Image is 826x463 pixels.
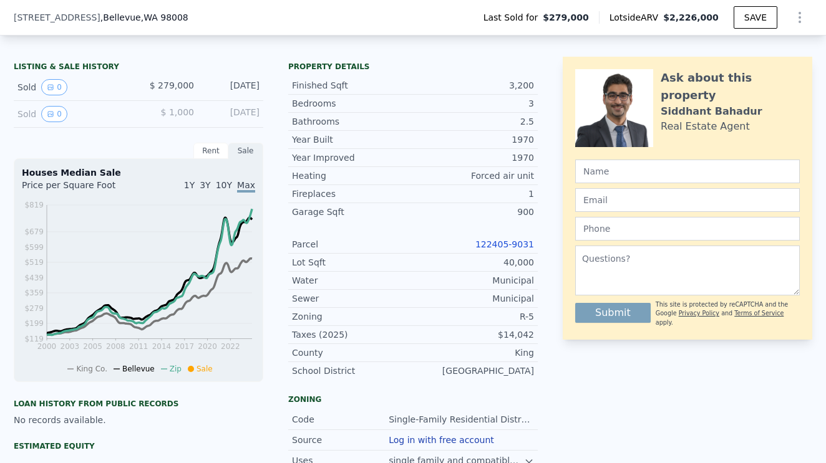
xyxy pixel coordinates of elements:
span: , WA 98008 [141,12,188,22]
div: Sold [17,106,129,122]
tspan: 2003 [61,342,80,351]
div: King [413,346,534,359]
div: Bedrooms [292,97,413,110]
span: 1Y [184,180,195,190]
tspan: 2020 [198,342,217,351]
input: Name [575,160,800,183]
div: R-5 [413,310,534,323]
div: 1970 [413,133,534,146]
tspan: $439 [24,274,44,282]
span: Lotside ARV [610,11,663,24]
div: [GEOGRAPHIC_DATA] [413,365,534,377]
span: [STREET_ADDRESS] [14,11,100,24]
button: View historical data [41,79,67,95]
button: SAVE [734,6,777,29]
tspan: $279 [24,304,44,313]
div: 1 [413,188,534,200]
div: Zoning [288,394,538,404]
div: Heating [292,169,413,182]
span: $279,000 [543,11,589,24]
div: Fireplaces [292,188,413,200]
tspan: 2008 [106,342,125,351]
span: $ 1,000 [161,107,194,117]
div: 3 [413,97,534,110]
div: 40,000 [413,256,534,269]
div: 1970 [413,151,534,164]
tspan: 2014 [152,342,172,351]
div: Loan history from public records [14,399,263,409]
div: Real Estate Agent [661,119,750,134]
div: [DATE] [204,106,260,122]
div: Sale [228,143,263,159]
span: , Bellevue [100,11,188,24]
div: Taxes (2025) [292,328,413,341]
div: School District [292,365,413,377]
tspan: 2000 [37,342,57,351]
tspan: 2022 [221,342,240,351]
div: $14,042 [413,328,534,341]
span: $ 279,000 [150,80,194,90]
span: 10Y [216,180,232,190]
div: Municipal [413,292,534,305]
tspan: $199 [24,319,44,328]
div: Sold [17,79,129,95]
div: County [292,346,413,359]
span: Sale [197,365,213,373]
span: 3Y [200,180,210,190]
div: Finished Sqft [292,79,413,92]
tspan: $119 [24,335,44,343]
span: King Co. [76,365,107,373]
div: This site is protected by reCAPTCHA and the Google and apply. [656,300,800,327]
div: Bathrooms [292,115,413,128]
span: Bellevue [122,365,155,373]
div: Year Built [292,133,413,146]
span: $2,226,000 [663,12,719,22]
input: Email [575,188,800,212]
tspan: 2011 [129,342,148,351]
button: Submit [575,303,651,323]
div: Code [292,413,389,426]
span: Last Sold for [483,11,543,24]
div: Forced air unit [413,169,534,182]
button: Log in with free account [389,435,494,445]
div: Source [292,434,389,446]
tspan: $519 [24,258,44,267]
div: Property details [288,62,538,72]
div: Ask about this property [661,69,800,104]
div: Single-Family Residential Districts [389,413,534,426]
div: 3,200 [413,79,534,92]
div: Estimated Equity [14,441,263,451]
tspan: $599 [24,243,44,252]
a: 122405-9031 [475,239,534,249]
span: Max [237,180,255,193]
input: Phone [575,217,800,241]
tspan: $679 [24,227,44,236]
div: No records available. [14,414,263,426]
div: Garage Sqft [292,206,413,218]
div: Parcel [292,238,413,251]
div: Sewer [292,292,413,305]
tspan: 2005 [83,342,102,351]
tspan: $819 [24,201,44,209]
div: Houses Median Sale [22,166,255,179]
div: 2.5 [413,115,534,128]
div: Siddhant Bahadur [661,104,762,119]
div: Price per Square Foot [22,179,138,199]
tspan: $359 [24,289,44,297]
div: Year Improved [292,151,413,164]
div: Lot Sqft [292,256,413,269]
button: Show Options [787,5,812,30]
a: Privacy Policy [679,310,719,317]
tspan: 2017 [175,342,195,351]
div: LISTING & SALE HISTORY [14,62,263,74]
div: Municipal [413,274,534,287]
div: [DATE] [204,79,260,95]
div: Rent [193,143,228,159]
div: Zoning [292,310,413,323]
div: Water [292,274,413,287]
span: Zip [170,365,182,373]
a: Terms of Service [734,310,784,317]
div: 900 [413,206,534,218]
button: View historical data [41,106,67,122]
